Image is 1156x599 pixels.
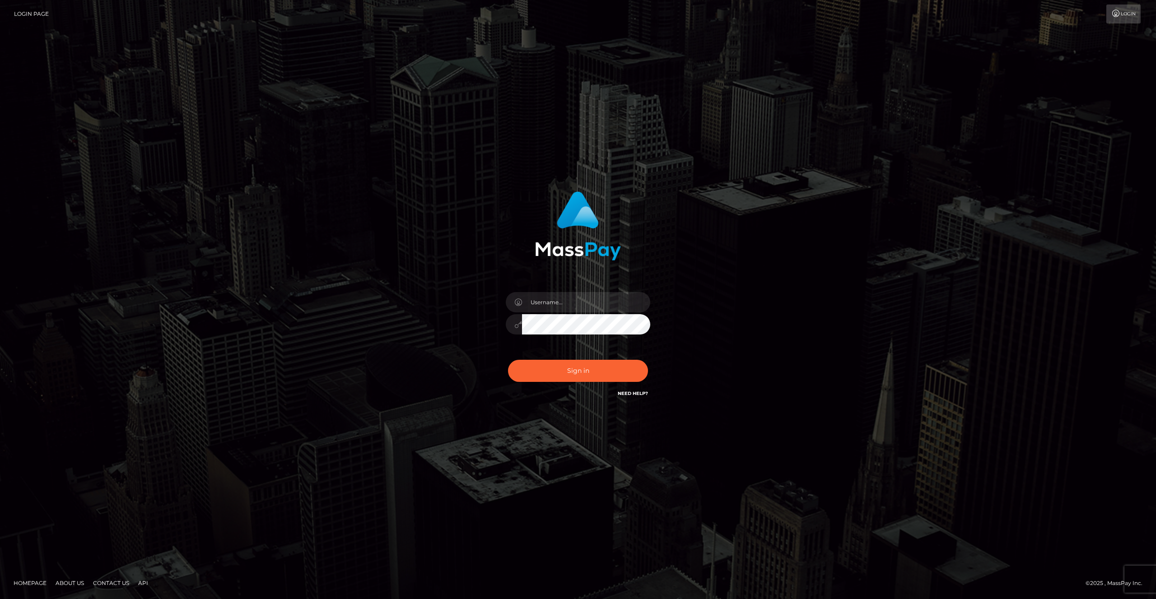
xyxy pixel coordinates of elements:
[52,576,88,590] a: About Us
[10,576,50,590] a: Homepage
[1086,578,1149,588] div: © 2025 , MassPay Inc.
[89,576,133,590] a: Contact Us
[135,576,152,590] a: API
[1106,5,1141,23] a: Login
[522,292,650,312] input: Username...
[14,5,49,23] a: Login Page
[535,191,621,260] img: MassPay Login
[508,360,648,382] button: Sign in
[618,390,648,396] a: Need Help?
